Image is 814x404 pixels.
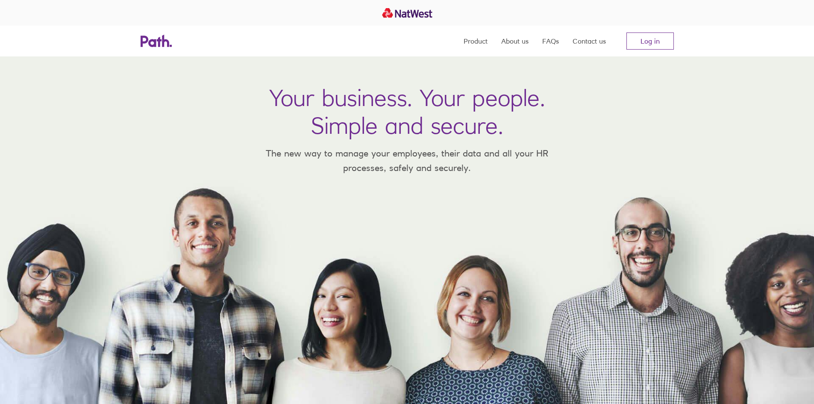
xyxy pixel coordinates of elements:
a: Product [464,26,488,56]
a: Log in [626,32,674,50]
a: Contact us [573,26,606,56]
p: The new way to manage your employees, their data and all your HR processes, safely and securely. [253,146,561,175]
a: About us [501,26,529,56]
a: FAQs [542,26,559,56]
h1: Your business. Your people. Simple and secure. [269,84,545,139]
